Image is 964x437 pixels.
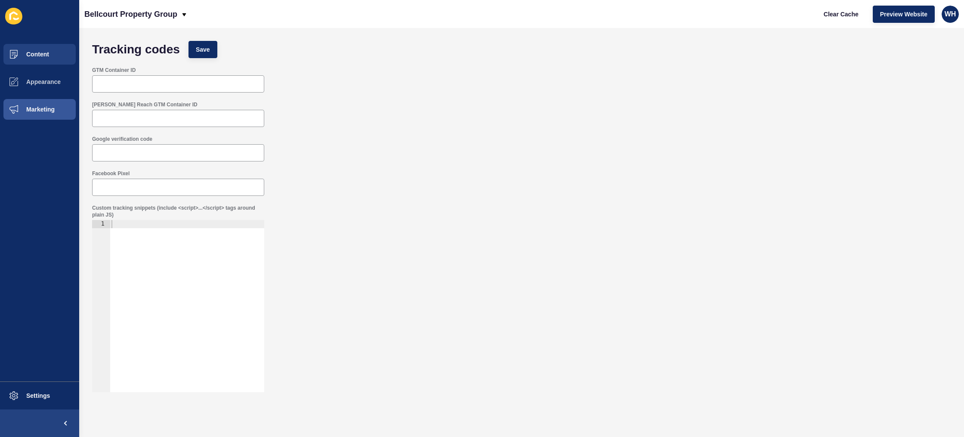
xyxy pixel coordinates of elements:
[873,6,935,23] button: Preview Website
[92,136,152,143] label: Google verification code
[92,205,264,218] label: Custom tracking snippets (include <script>...</script> tags around plain JS)
[824,10,859,19] span: Clear Cache
[880,10,927,19] span: Preview Website
[945,10,956,19] span: WH
[92,67,136,74] label: GTM Container ID
[92,101,198,108] label: [PERSON_NAME] Reach GTM Container ID
[816,6,866,23] button: Clear Cache
[92,45,180,54] h1: Tracking codes
[84,3,177,25] p: Bellcourt Property Group
[92,220,110,228] div: 1
[188,41,217,58] button: Save
[92,170,130,177] label: Facebook Pixel
[196,45,210,54] span: Save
